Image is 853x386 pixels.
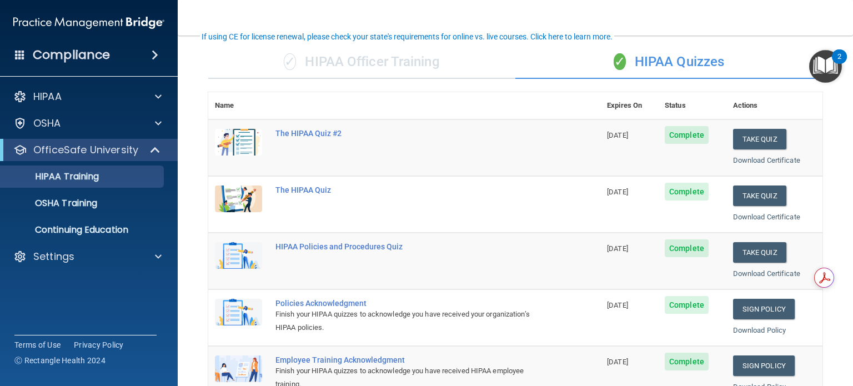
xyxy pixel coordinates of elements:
div: The HIPAA Quiz [275,186,545,194]
button: Take Quiz [733,242,786,263]
span: ✓ [284,53,296,70]
div: The HIPAA Quiz #2 [275,129,545,138]
a: OSHA [13,117,162,130]
span: [DATE] [607,358,628,366]
a: HIPAA [13,90,162,103]
a: Privacy Policy [74,339,124,350]
button: Take Quiz [733,129,786,149]
div: HIPAA Quizzes [515,46,822,79]
p: Continuing Education [7,224,159,235]
div: Policies Acknowledgment [275,299,545,308]
div: HIPAA Officer Training [208,46,515,79]
th: Status [658,92,726,119]
a: Settings [13,250,162,263]
p: OSHA [33,117,61,130]
p: HIPAA [33,90,62,103]
div: Finish your HIPAA quizzes to acknowledge you have received your organization’s HIPAA policies. [275,308,545,334]
span: Complete [665,296,709,314]
div: Employee Training Acknowledgment [275,355,545,364]
a: Download Certificate [733,156,800,164]
span: Complete [665,183,709,200]
span: Complete [665,126,709,144]
div: 2 [837,57,841,71]
p: OSHA Training [7,198,97,209]
img: PMB logo [13,12,164,34]
a: Download Certificate [733,213,800,221]
span: [DATE] [607,188,628,196]
a: Sign Policy [733,299,795,319]
a: Download Policy [733,326,786,334]
span: [DATE] [607,301,628,309]
iframe: Drift Widget Chat Controller [797,309,840,352]
div: If using CE for license renewal, please check your state's requirements for online vs. live cours... [202,33,613,41]
button: Take Quiz [733,186,786,206]
span: [DATE] [607,244,628,253]
a: Sign Policy [733,355,795,376]
span: [DATE] [607,131,628,139]
span: ✓ [614,53,626,70]
p: Settings [33,250,74,263]
a: Terms of Use [14,339,61,350]
div: HIPAA Policies and Procedures Quiz [275,242,545,251]
button: If using CE for license renewal, please check your state's requirements for online vs. live cours... [200,31,614,42]
a: OfficeSafe University [13,143,161,157]
a: Download Certificate [733,269,800,278]
span: Complete [665,353,709,370]
th: Expires On [600,92,658,119]
button: Open Resource Center, 2 new notifications [809,50,842,83]
span: Complete [665,239,709,257]
th: Name [208,92,269,119]
span: Ⓒ Rectangle Health 2024 [14,355,106,366]
th: Actions [726,92,822,119]
p: HIPAA Training [7,171,99,182]
h4: Compliance [33,47,110,63]
p: OfficeSafe University [33,143,138,157]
